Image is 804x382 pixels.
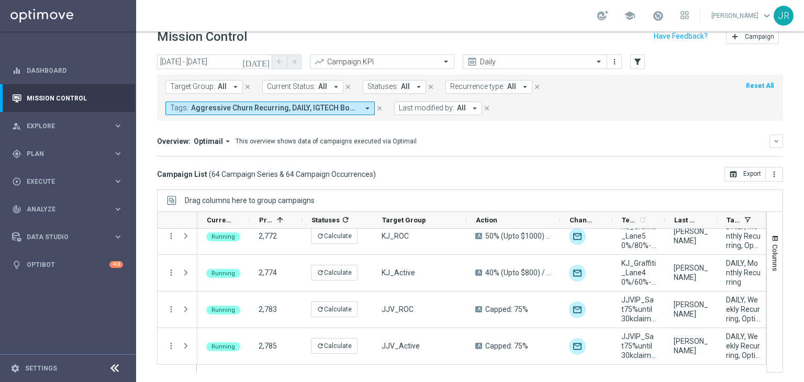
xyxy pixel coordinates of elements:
[726,332,761,360] span: DAILY, Weekly Recurring, Optimised Control Group, [Until $30,000 reached]
[113,176,123,186] i: keyboard_arrow_right
[674,263,708,282] div: Gurshlyn Cooper
[272,54,287,69] button: arrow_back
[609,55,620,68] button: more_vert
[12,66,21,75] i: equalizer
[191,104,359,113] span: Aggressive Churn Recurring DAILY IGTECH Bonusback SMS IGTECH CASHBACK PROMO + 16 more
[12,177,113,186] div: Execute
[774,6,794,26] div: JR
[766,167,783,182] button: more_vert
[276,58,283,65] i: arrow_back
[373,170,376,179] span: )
[569,301,586,318] div: Optimail
[310,54,454,69] ng-select: Campaign KPI
[745,33,774,40] span: Campaign
[12,149,113,159] div: Plan
[27,123,113,129] span: Explore
[311,216,340,224] span: Statuses
[12,205,124,214] button: track_changes Analyze keyboard_arrow_right
[610,58,619,66] i: more_vert
[12,150,124,158] button: gps_fixed Plan keyboard_arrow_right
[485,231,551,241] span: 50% (Upto $1000) / 80% (Upto $40)
[343,81,353,93] button: close
[185,196,315,205] div: Row Groups
[569,216,595,224] span: Channel
[414,82,423,92] i: arrow_drop_down
[165,80,243,94] button: Target Group: All arrow_drop_down
[769,134,783,148] button: keyboard_arrow_down
[727,216,740,224] span: Tags
[475,343,482,349] span: A
[637,214,647,226] span: Calculate column
[311,228,358,244] button: refreshCalculate
[532,81,542,93] button: close
[639,216,647,224] i: refresh
[236,137,417,146] div: This overview shows data of campaigns executed via Optimail
[211,270,235,277] span: Running
[317,232,324,240] i: refresh
[745,80,775,92] button: Reset All
[621,222,656,250] span: KJ_Graffiti_Lane50%/80%-set3
[166,268,176,277] button: more_vert
[27,251,109,278] a: Optibot
[674,216,699,224] span: Last Modified By
[157,54,272,69] input: Select date range
[218,82,227,91] span: All
[363,104,372,113] i: arrow_drop_down
[170,82,215,91] span: Target Group:
[12,177,21,186] i: play_circle_outline
[569,338,586,355] img: Optimail
[520,82,530,92] i: arrow_drop_down
[382,341,420,351] span: JJV_Active
[12,205,21,214] i: track_changes
[729,170,738,178] i: open_in_browser
[533,83,541,91] i: close
[12,66,124,75] button: equalizer Dashboard
[27,84,123,112] a: Mission Control
[113,232,123,242] i: keyboard_arrow_right
[241,54,272,70] button: [DATE]
[211,343,235,350] span: Running
[12,177,124,186] button: play_circle_outline Execute keyboard_arrow_right
[482,103,492,114] button: close
[12,94,124,103] button: Mission Control
[569,265,586,282] img: Optimail
[191,137,236,146] button: Optimail arrow_drop_down
[483,105,490,112] i: close
[166,341,176,351] i: more_vert
[244,83,251,91] i: close
[259,216,273,224] span: Priority
[12,260,21,269] i: lightbulb
[340,214,350,226] span: Calculate column
[317,306,324,313] i: refresh
[113,204,123,214] i: keyboard_arrow_right
[621,259,656,287] span: KJ_Graffiti_Lane40%/60%-set3
[467,57,477,67] i: preview
[211,170,373,179] span: 64 Campaign Series & 64 Campaign Occurrences
[731,32,739,41] i: add
[12,251,123,278] div: Optibot
[12,122,124,130] div: person_search Explore keyboard_arrow_right
[259,305,277,313] span: 2,783
[12,121,21,131] i: person_search
[206,231,240,241] colored-tag: Running
[344,83,352,91] i: close
[726,29,779,44] button: add Campaign
[317,342,324,350] i: refresh
[311,301,358,317] button: refreshCalculate
[633,57,642,66] i: filter_alt
[331,82,341,92] i: arrow_drop_down
[170,104,188,113] span: Tags:
[426,81,435,93] button: close
[674,227,708,245] div: Gurshlyn Cooper
[773,138,780,145] i: keyboard_arrow_down
[259,232,277,240] span: 2,772
[259,342,277,350] span: 2,785
[654,32,708,40] input: Have Feedback?
[259,268,277,277] span: 2,774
